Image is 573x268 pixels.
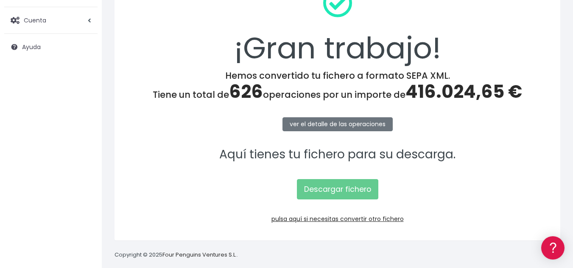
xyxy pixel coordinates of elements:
[4,38,98,56] a: Ayuda
[8,107,161,120] a: Formatos
[8,203,161,211] div: Programadores
[8,72,161,85] a: Información general
[8,168,161,176] div: Facturación
[405,79,522,104] span: 416.024,65 €
[24,16,46,24] span: Cuenta
[8,227,161,241] button: Contáctanos
[8,59,161,67] div: Información general
[126,70,549,102] h4: Hemos convertido tu fichero a formato SEPA XML. Tiene un total de operaciones por un importe de
[229,79,263,104] span: 626
[162,251,237,259] a: Four Penguins Ventures S.L.
[8,133,161,146] a: Videotutoriales
[4,11,98,29] a: Cuenta
[8,94,161,102] div: Convertir ficheros
[115,251,238,260] p: Copyright © 2025 .
[117,244,163,252] a: POWERED BY ENCHANT
[126,145,549,164] p: Aquí tienes tu fichero para su descarga.
[8,120,161,133] a: Problemas habituales
[22,43,41,51] span: Ayuda
[271,215,404,223] a: pulsa aquí si necesitas convertir otro fichero
[282,117,393,131] a: ver el detalle de las operaciones
[8,182,161,195] a: General
[297,179,378,199] a: Descargar fichero
[8,146,161,160] a: Perfiles de empresas
[8,216,161,229] a: API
